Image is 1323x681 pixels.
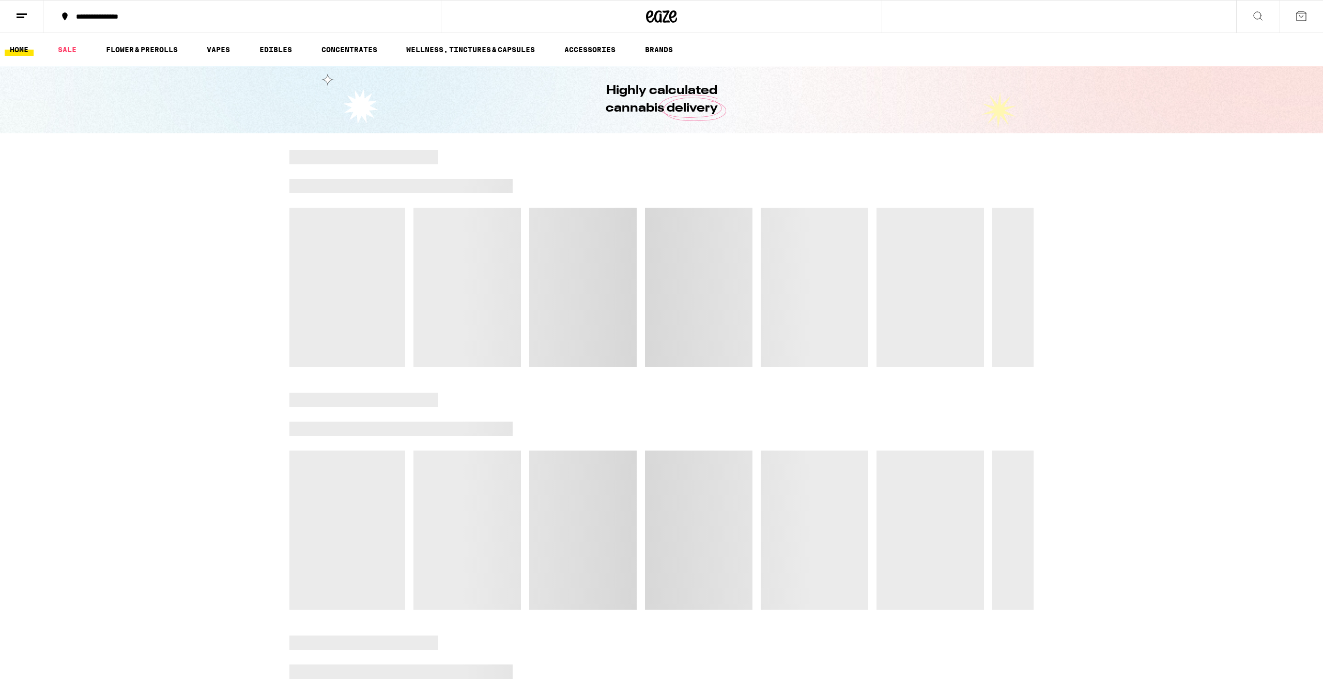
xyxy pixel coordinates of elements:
a: SALE [53,43,82,56]
a: BRANDS [640,43,678,56]
a: CONCENTRATES [316,43,382,56]
a: ACCESSORIES [559,43,621,56]
a: VAPES [202,43,235,56]
a: EDIBLES [254,43,297,56]
a: FLOWER & PREROLLS [101,43,183,56]
a: HOME [5,43,34,56]
h1: Highly calculated cannabis delivery [576,82,747,117]
a: WELLNESS, TINCTURES & CAPSULES [401,43,540,56]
